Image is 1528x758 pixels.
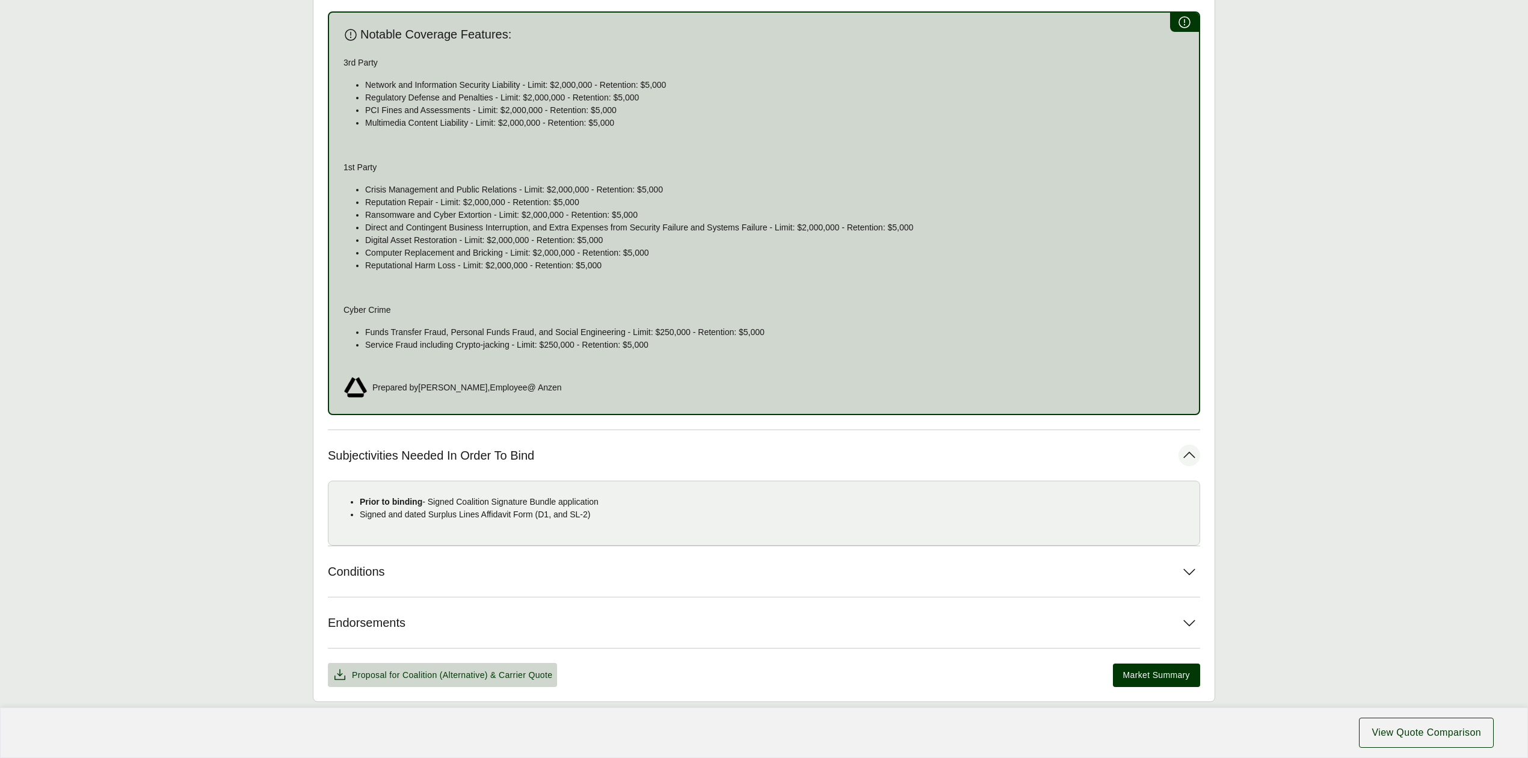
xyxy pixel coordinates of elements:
span: Subjectivities Needed In Order To Bind [328,448,534,463]
span: Conditions [328,564,385,579]
span: Coalition (Alternative) [402,670,488,680]
p: Multimedia Content Liability - Limit: $2,000,000 - Retention: $5,000 [365,117,1185,129]
span: Prepared by [PERSON_NAME] , Employee @ Anzen [372,381,562,394]
p: Network and Information Security Liability - Limit: $2,000,000 - Retention: $5,000 [365,79,1185,91]
p: Ransomware and Cyber Extortion - Limit: $2,000,000 - Retention: $5,000 [365,209,1185,221]
span: Proposal for [352,669,552,682]
button: View Quote Comparison [1359,718,1494,748]
p: 3rd Party [343,57,1185,69]
p: Funds Transfer Fraud, Personal Funds Fraud, and Social Engineering - Limit: $250,000 - Retention:... [365,326,1185,339]
span: Endorsements [328,615,405,630]
p: Signed and dated Surplus Lines Affidavit Form (D1, and SL-2) [360,508,1190,521]
button: Endorsements [328,597,1200,648]
p: Crisis Management and Public Relations - Limit: $2,000,000 - Retention: $5,000 [365,183,1185,196]
p: Regulatory Defense and Penalties - Limit: $2,000,000 - Retention: $5,000 [365,91,1185,104]
p: Reputation Repair - Limit: $2,000,000 - Retention: $5,000 [365,196,1185,209]
button: Subjectivities Needed In Order To Bind [328,430,1200,481]
span: Market Summary [1123,669,1190,682]
p: Direct and Contingent Business Interruption, and Extra Expenses from Security Failure and Systems... [365,221,1185,234]
span: View Quote Comparison [1372,726,1481,740]
span: Notable Coverage Features: [360,27,511,42]
p: PCI Fines and Assessments - Limit: $2,000,000 - Retention: $5,000 [365,104,1185,117]
p: - Signed Coalition Signature Bundle application [360,496,1190,508]
p: Reputational Harm Loss - Limit: $2,000,000 - Retention: $5,000 [365,259,1185,272]
strong: Prior to binding [360,497,422,507]
p: Computer Replacement and Bricking - Limit: $2,000,000 - Retention: $5,000 [365,247,1185,259]
span: & Carrier Quote [490,670,552,680]
p: Service Fraud including Crypto-jacking - Limit: $250,000 - Retention: $5,000 [365,339,1185,351]
p: Cyber Crime [343,304,1185,316]
p: Digital Asset Restoration - Limit: $2,000,000 - Retention: $5,000 [365,234,1185,247]
button: Market Summary [1113,664,1200,687]
p: 1st Party [343,161,1185,174]
button: Proposal for Coalition (Alternative) & Carrier Quote [328,663,557,687]
button: Conditions [328,546,1200,597]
